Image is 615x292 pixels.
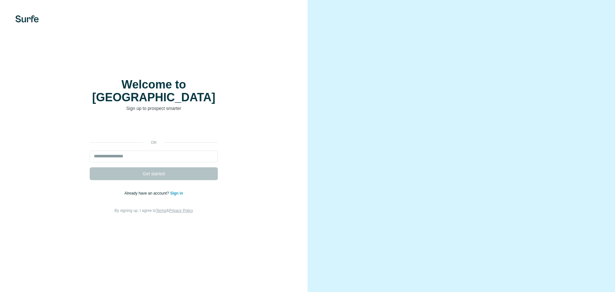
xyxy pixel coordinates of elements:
[156,208,167,213] a: Terms
[143,140,164,146] p: or
[169,208,193,213] a: Privacy Policy
[115,208,193,213] span: By signing up, I agree to &
[170,191,183,196] a: Sign in
[15,15,39,22] img: Surfe's logo
[90,78,218,104] h1: Welcome to [GEOGRAPHIC_DATA]
[125,191,170,196] span: Already have an account?
[90,105,218,112] p: Sign up to prospect smarter
[86,121,221,135] iframe: Sign in with Google Button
